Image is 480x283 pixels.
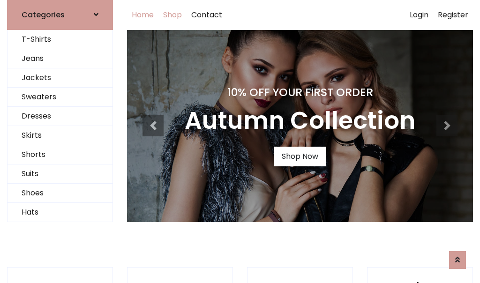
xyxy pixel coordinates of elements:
[7,88,112,107] a: Sweaters
[7,164,112,184] a: Suits
[7,126,112,145] a: Skirts
[7,203,112,222] a: Hats
[185,86,415,99] h4: 10% Off Your First Order
[7,145,112,164] a: Shorts
[7,30,112,49] a: T-Shirts
[7,107,112,126] a: Dresses
[274,147,326,166] a: Shop Now
[7,49,112,68] a: Jeans
[22,10,65,19] h6: Categories
[7,68,112,88] a: Jackets
[185,106,415,135] h3: Autumn Collection
[7,184,112,203] a: Shoes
